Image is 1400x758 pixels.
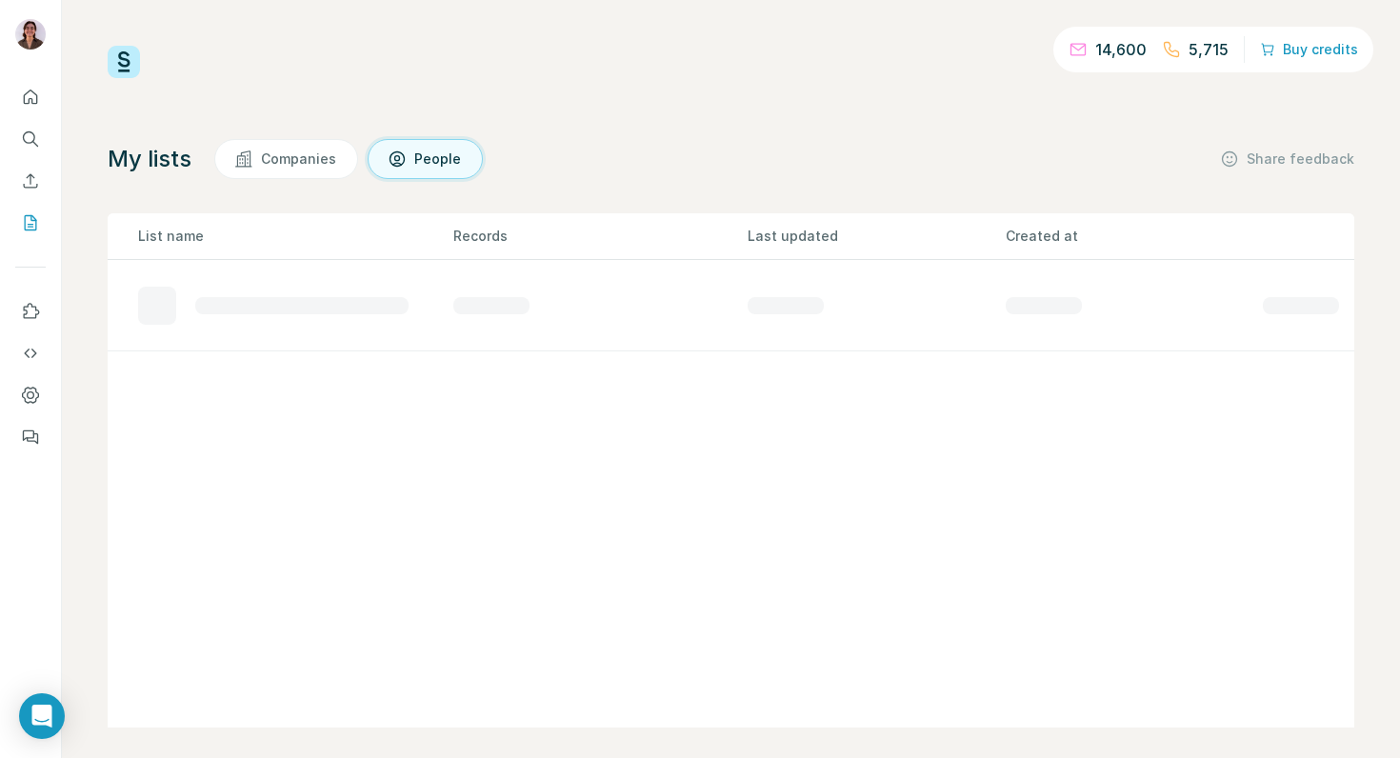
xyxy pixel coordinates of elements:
[15,420,46,454] button: Feedback
[261,150,338,169] span: Companies
[15,80,46,114] button: Quick start
[1220,150,1354,169] button: Share feedback
[15,19,46,50] img: Avatar
[15,378,46,412] button: Dashboard
[108,46,140,78] img: Surfe Logo
[1189,38,1229,61] p: 5,715
[748,227,1003,246] p: Last updated
[414,150,463,169] span: People
[19,693,65,739] div: Open Intercom Messenger
[138,227,451,246] p: List name
[1006,227,1261,246] p: Created at
[1260,36,1358,63] button: Buy credits
[108,144,191,174] h4: My lists
[15,164,46,198] button: Enrich CSV
[1095,38,1147,61] p: 14,600
[453,227,746,246] p: Records
[15,206,46,240] button: My lists
[15,336,46,370] button: Use Surfe API
[15,122,46,156] button: Search
[15,294,46,329] button: Use Surfe on LinkedIn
